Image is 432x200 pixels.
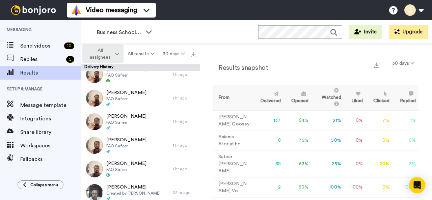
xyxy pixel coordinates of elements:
[20,42,61,50] span: Send videos
[388,57,418,69] button: 30 days
[81,86,200,110] a: [PERSON_NAME]FAO Safeer1 hr ago
[86,47,114,61] span: All assignees
[106,113,146,120] span: [PERSON_NAME]
[253,177,284,197] td: 2
[106,160,146,167] span: [PERSON_NAME]
[20,142,81,150] span: Workspaces
[97,28,142,36] span: Business School 2025
[344,111,366,131] td: 0 %
[106,73,146,78] span: FAO Safeer
[173,119,196,124] div: 1 hr ago
[374,62,379,68] img: export.svg
[191,52,196,57] img: export.svg
[283,85,311,111] th: Opened
[283,150,311,177] td: 53 %
[86,5,137,15] span: Video messaging
[311,150,344,177] td: 25 %
[20,155,81,163] span: Fallbacks
[366,177,392,197] td: 0 %
[311,177,344,197] td: 100 %
[392,111,418,131] td: 1 %
[366,150,392,177] td: 20 %
[81,63,200,86] a: [PERSON_NAME]FAO Safeer1 hr ago
[311,111,344,131] td: 31 %
[409,177,425,193] div: Open Intercom Messenger
[253,150,284,177] td: 38
[20,128,81,136] span: Share library
[173,143,196,148] div: 1 hr ago
[81,64,200,71] div: Delivery History
[283,131,311,150] td: 75 %
[106,120,146,125] span: FAO Safeer
[366,85,392,111] th: Clicked
[64,42,74,49] div: 10
[213,150,253,177] td: Safeer [PERSON_NAME]
[106,184,161,191] span: [PERSON_NAME]
[86,137,103,154] img: 23a55a22-d420-430c-9c40-d1f907ac8d29-thumb.jpg
[20,69,81,77] span: Results
[8,5,59,15] img: bj-logo-header-white.svg
[20,55,63,63] span: Replies
[392,85,418,111] th: Replied
[392,131,418,150] td: 0 %
[366,131,392,150] td: 0 %
[392,150,418,177] td: 3 %
[253,131,284,150] td: 8
[106,191,161,196] span: Created by [PERSON_NAME]
[213,64,268,72] h2: Results snapshot
[213,131,253,150] td: Aniema Atorudibo
[173,95,196,101] div: 1 hr ago
[189,49,198,59] button: Export all results that match these filters now.
[253,111,284,131] td: 137
[213,177,253,197] td: [PERSON_NAME] Vo
[124,48,159,60] button: All results
[344,177,366,197] td: 100 %
[283,111,311,131] td: 64 %
[253,85,284,111] th: Delivered
[283,177,311,197] td: 50 %
[20,101,81,109] span: Message template
[213,111,253,131] td: [PERSON_NAME] Goosey
[66,56,74,63] div: 5
[81,110,200,134] a: [PERSON_NAME]FAO Safeer1 hr ago
[106,143,146,149] span: FAO Safeer
[86,113,103,130] img: c46310b6-4deb-4aff-ad8c-37ffc41ca1c5-thumb.jpg
[18,180,63,189] button: Collapse menu
[86,66,103,83] img: 38793732-c953-4dbe-82e3-4eb768bea8b9-thumb.jpg
[20,115,81,123] span: Integrations
[344,131,366,150] td: 0 %
[81,134,200,157] a: [PERSON_NAME]FAO Safeer1 hr ago
[173,72,196,77] div: 1 hr ago
[106,167,146,172] span: FAO Safeer
[349,25,382,39] button: Invite
[30,182,58,188] span: Collapse menu
[392,177,418,197] td: 100 %
[81,157,200,181] a: [PERSON_NAME]FAO Safeer1 hr ago
[344,85,366,111] th: Liked
[106,137,146,143] span: [PERSON_NAME]
[86,90,103,107] img: 6ebcd028-2ff2-4e6c-a4b2-0eace67d7a5c-thumb.jpg
[213,85,253,111] th: From
[86,161,103,177] img: 59e9100e-3abb-4041-b13f-6d6a0635c09d-thumb.jpg
[344,150,366,177] td: 0 %
[106,89,146,96] span: [PERSON_NAME]
[158,48,189,60] button: 30 days
[106,96,146,102] span: FAO Safeer
[389,25,428,39] button: Upgrade
[173,190,196,195] div: 22 hr ago
[82,45,124,63] button: All assignees
[173,166,196,172] div: 1 hr ago
[372,60,381,69] button: Export a summary of each team member’s results that match this filter now.
[311,85,344,111] th: Watched
[71,5,82,16] img: vm-color.svg
[311,131,344,150] td: 50 %
[366,111,392,131] td: 7 %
